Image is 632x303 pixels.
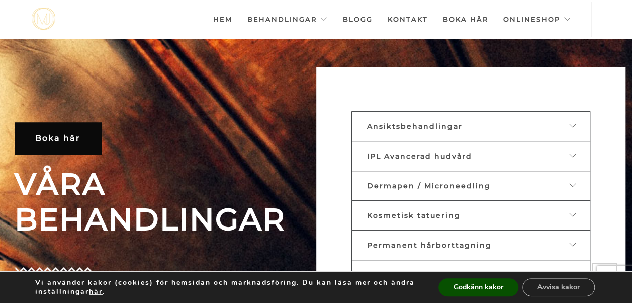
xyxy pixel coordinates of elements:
[15,122,101,154] a: Boka här
[367,181,491,190] span: Dermapen / Microneedling
[351,171,590,201] a: Dermapen / Microneedling
[367,122,463,131] span: Ansiktsbehandlingar
[367,151,472,161] span: IPL Avancerad hudvård
[343,2,373,37] a: Blogg
[367,270,397,279] span: Naglar
[351,141,590,171] a: IPL Avancerad hudvård
[522,278,595,296] button: Avvisa kakor
[503,2,571,37] a: Onlineshop
[35,133,80,143] span: Boka här
[89,287,103,296] button: här
[367,211,461,220] span: Kosmetisk tatuering
[438,278,518,296] button: Godkänn kakor
[351,230,590,260] a: Permanent hårborttagning
[213,2,232,37] a: Hem
[388,2,428,37] a: Kontakt
[351,111,590,141] a: Ansiktsbehandlingar
[15,167,309,202] span: VÅRA
[443,2,488,37] a: Boka här
[15,267,93,273] img: Group-4-copy-8
[35,278,417,296] p: Vi använder kakor (cookies) för hemsidan och marknadsföring. Du kan läsa mer och ändra inställnin...
[32,8,55,30] img: mjstudio
[247,2,328,37] a: Behandlingar
[351,260,590,290] a: Naglar
[32,8,55,30] a: mjstudio mjstudio mjstudio
[15,202,309,237] span: BEHANDLINGAR
[351,200,590,231] a: Kosmetisk tatuering
[367,241,492,250] span: Permanent hårborttagning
